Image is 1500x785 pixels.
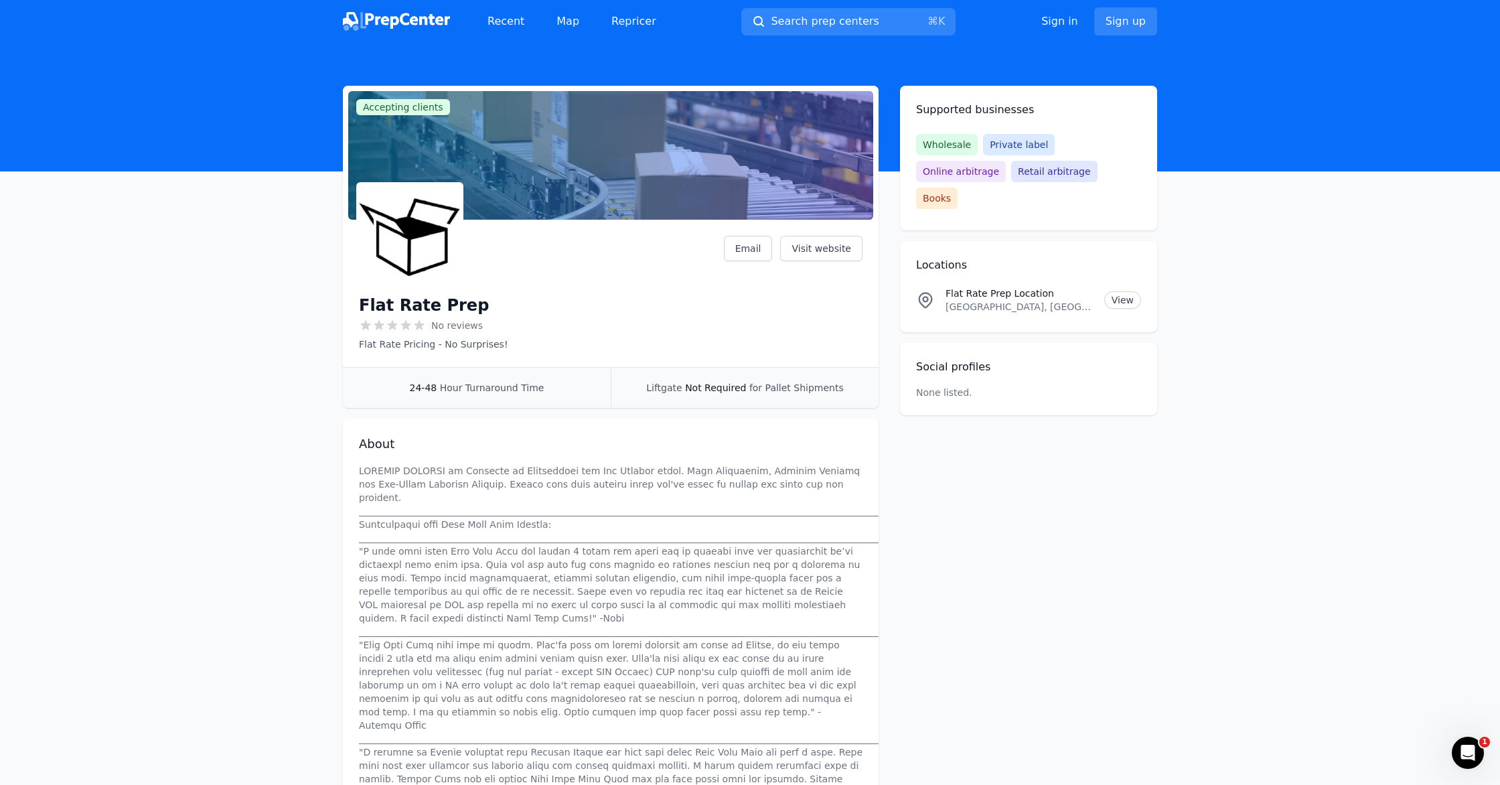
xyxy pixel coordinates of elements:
[916,386,972,399] p: None listed.
[983,134,1055,155] span: Private label
[946,287,1094,300] p: Flat Rate Prep Location
[946,300,1094,313] p: [GEOGRAPHIC_DATA], [GEOGRAPHIC_DATA], 53713, [GEOGRAPHIC_DATA]
[359,295,489,316] h1: Flat Rate Prep
[1011,161,1097,182] span: Retail arbitrage
[724,236,773,261] a: Email
[1479,737,1490,747] span: 1
[741,8,956,35] button: Search prep centers⌘K
[356,99,450,115] span: Accepting clients
[546,8,590,35] a: Map
[646,382,682,393] span: Liftgate
[916,102,1141,118] h2: Supported businesses
[1104,291,1141,309] a: View
[916,188,958,209] span: Books
[916,161,1006,182] span: Online arbitrage
[771,13,879,29] span: Search prep centers
[431,319,483,332] span: No reviews
[359,185,461,287] img: Flat Rate Prep
[927,15,938,27] kbd: ⌘
[359,435,862,453] h2: About
[916,359,1141,375] h2: Social profiles
[749,382,844,393] span: for Pallet Shipments
[916,134,978,155] span: Wholesale
[685,382,746,393] span: Not Required
[916,257,1141,273] h2: Locations
[1452,737,1484,769] iframe: Intercom live chat
[1094,7,1157,35] a: Sign up
[780,236,862,261] a: Visit website
[477,8,535,35] a: Recent
[440,382,544,393] span: Hour Turnaround Time
[359,338,508,351] p: Flat Rate Pricing - No Surprises!
[343,12,450,31] img: PrepCenter
[938,15,946,27] kbd: K
[410,382,437,393] span: 24-48
[601,8,667,35] a: Repricer
[1041,13,1078,29] a: Sign in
